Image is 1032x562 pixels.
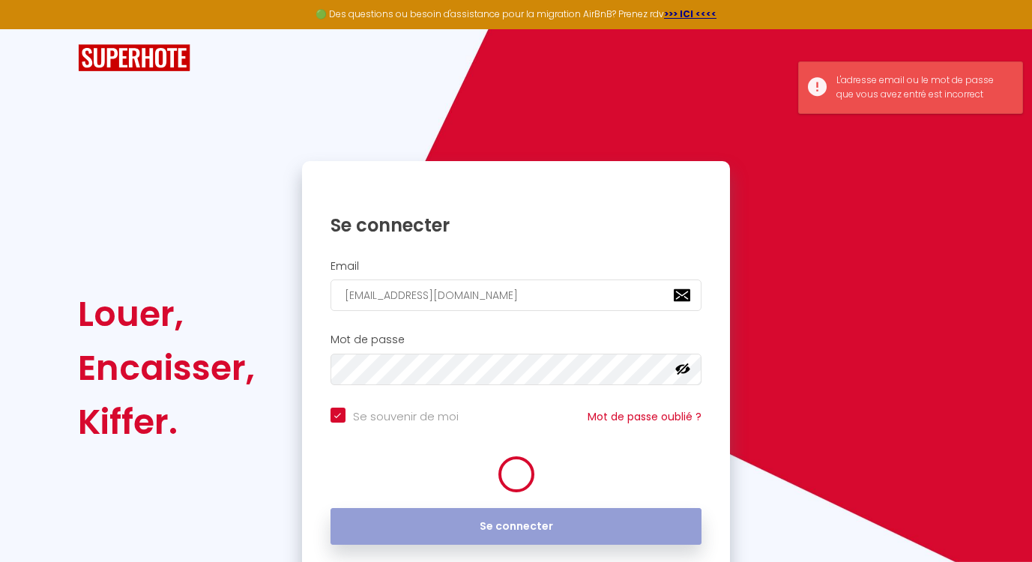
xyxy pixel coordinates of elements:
[331,508,702,546] button: Se connecter
[78,341,255,395] div: Encaisser,
[331,260,702,273] h2: Email
[588,409,701,424] a: Mot de passe oublié ?
[78,44,190,72] img: SuperHote logo
[836,73,1007,102] div: L'adresse email ou le mot de passe que vous avez entré est incorrect
[331,214,702,237] h1: Se connecter
[664,7,716,20] a: >>> ICI <<<<
[331,280,702,311] input: Ton Email
[78,287,255,341] div: Louer,
[78,395,255,449] div: Kiffer.
[331,333,702,346] h2: Mot de passe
